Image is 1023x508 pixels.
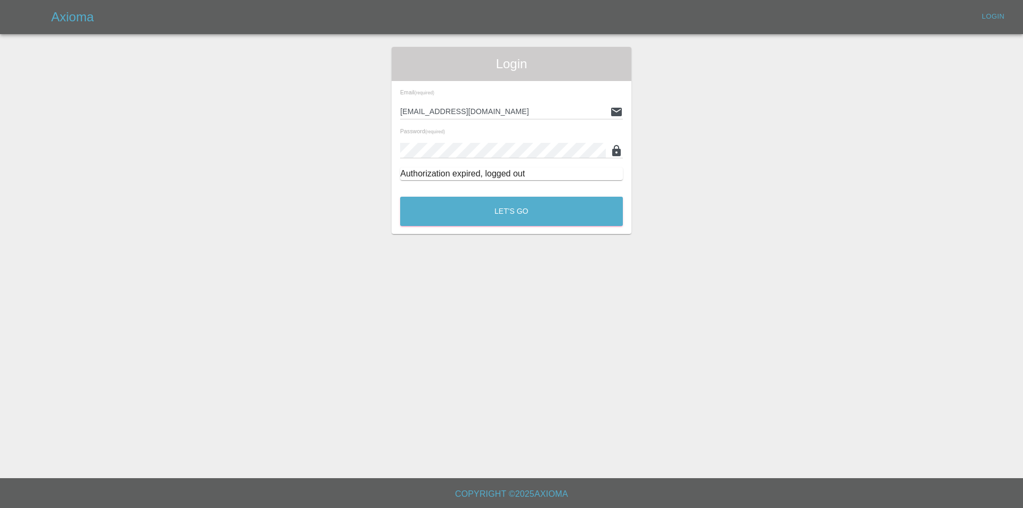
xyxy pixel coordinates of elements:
span: Email [400,89,434,95]
h6: Copyright © 2025 Axioma [9,487,1014,502]
small: (required) [425,130,445,134]
button: Let's Go [400,197,623,226]
div: Authorization expired, logged out [400,167,623,180]
small: (required) [415,91,434,95]
h5: Axioma [51,9,94,26]
a: Login [976,9,1010,25]
span: Login [400,55,623,72]
span: Password [400,128,445,134]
